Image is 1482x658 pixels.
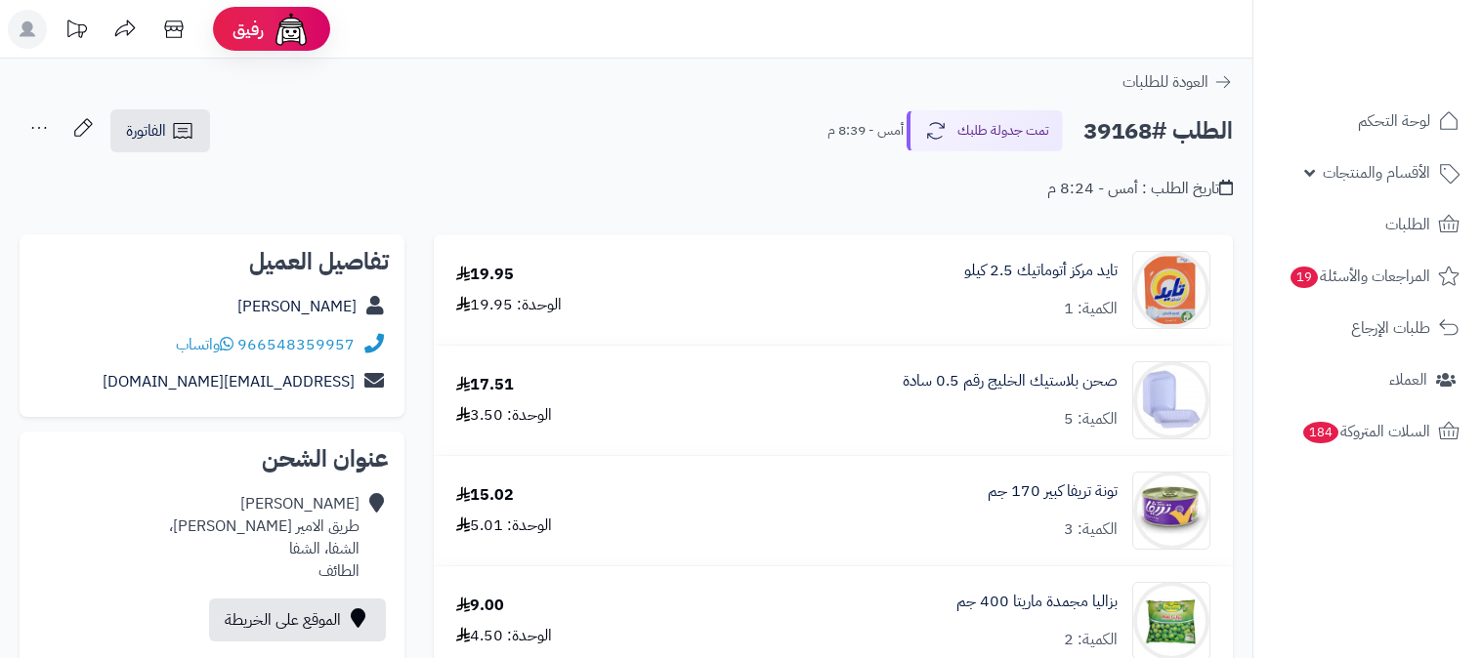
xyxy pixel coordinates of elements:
a: [EMAIL_ADDRESS][DOMAIN_NAME] [103,370,355,393]
button: تمت جدولة طلبك [907,110,1063,151]
div: الكمية: 2 [1064,629,1118,651]
small: أمس - 8:39 م [827,121,904,141]
span: الأقسام والمنتجات [1323,159,1430,186]
div: 19.95 [456,264,514,286]
h2: الطلب #39168 [1083,111,1233,151]
a: العملاء [1265,356,1470,403]
img: 1707300926-IMG_8927-90x90.jpeg [1133,251,1209,329]
span: الطلبات [1385,211,1430,238]
a: المراجعات والأسئلة19 [1265,253,1470,300]
h2: عنوان الشحن [35,447,389,471]
div: الوحدة: 5.01 [456,514,552,537]
span: المراجعات والأسئلة [1289,263,1430,290]
a: الفاتورة [110,109,210,152]
div: [PERSON_NAME] طريق الامير [PERSON_NAME]، الشفا، الشفا الطائف [169,493,360,582]
span: السلات المتروكة [1301,418,1430,445]
span: العملاء [1389,366,1427,393]
span: العودة للطلبات [1122,70,1208,94]
a: تايد مركز أتوماتيك 2.5 كيلو [964,260,1118,282]
div: الوحدة: 4.50 [456,625,552,647]
a: [PERSON_NAME] [237,295,357,318]
a: الطلبات [1265,201,1470,248]
div: الوحدة: 3.50 [456,404,552,427]
a: 966548359957 [237,333,355,356]
a: العودة للطلبات [1122,70,1233,94]
div: تاريخ الطلب : أمس - 8:24 م [1047,178,1233,200]
a: بزاليا مجمدة ماريتا 400 جم [956,591,1118,613]
a: تحديثات المنصة [52,10,101,54]
a: واتساب [176,333,233,356]
span: طلبات الإرجاع [1351,314,1430,342]
img: logo-2.png [1349,55,1463,96]
span: 19 [1291,267,1318,288]
span: لوحة التحكم [1358,107,1430,135]
a: السلات المتروكة184 [1265,408,1470,455]
div: 17.51 [456,374,514,396]
div: الوحدة: 19.95 [456,294,562,316]
span: 184 [1303,422,1338,443]
a: طلبات الإرجاع [1265,305,1470,351]
a: صحن بلاستيك الخليج رقم 0.5 سادة [903,370,1118,392]
a: الموقع على الخريطة [209,598,386,641]
a: تونة تريفا كبير 170 جم [988,480,1118,503]
img: ai-face.png [272,10,311,49]
div: الكمية: 3 [1064,518,1118,541]
img: 75916a1f2aef938aaa159a8a06df33273cd-90x90.jpg [1133,361,1209,439]
div: 9.00 [456,595,504,617]
span: رفيق [233,18,264,41]
div: الكمية: 1 [1064,298,1118,320]
a: لوحة التحكم [1265,98,1470,144]
div: 15.02 [456,484,514,507]
div: الكمية: 5 [1064,408,1118,431]
h2: تفاصيل العميل [35,250,389,273]
img: 1664632394-%D8%AA%D9%86%D8%B2%D9%8A%D9%84%20(38)-90x90.jpg [1133,472,1209,550]
span: الفاتورة [126,119,166,143]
